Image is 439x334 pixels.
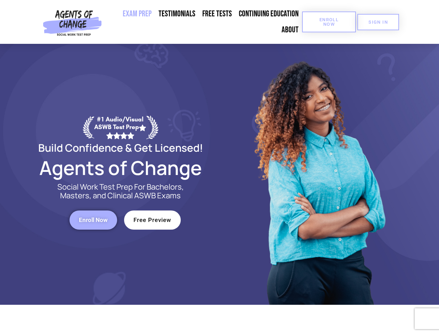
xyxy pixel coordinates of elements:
div: #1 Audio/Visual ASWB Test Prep [94,116,146,139]
a: Free Preview [124,210,181,230]
a: SIGN IN [357,14,399,30]
span: Enroll Now [313,17,345,26]
a: Exam Prep [119,6,155,22]
a: Continuing Education [235,6,302,22]
img: Website Image 1 (1) [249,44,388,305]
a: Free Tests [199,6,235,22]
a: Enroll Now [70,210,117,230]
nav: Menu [105,6,302,38]
a: Enroll Now [302,11,356,32]
h2: Agents of Change [22,160,220,176]
span: Enroll Now [79,217,108,223]
h2: Build Confidence & Get Licensed! [22,143,220,153]
a: Testimonials [155,6,199,22]
p: Social Work Test Prep For Bachelors, Masters, and Clinical ASWB Exams [49,183,192,200]
a: About [278,22,302,38]
span: SIGN IN [368,20,388,24]
span: Free Preview [133,217,171,223]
